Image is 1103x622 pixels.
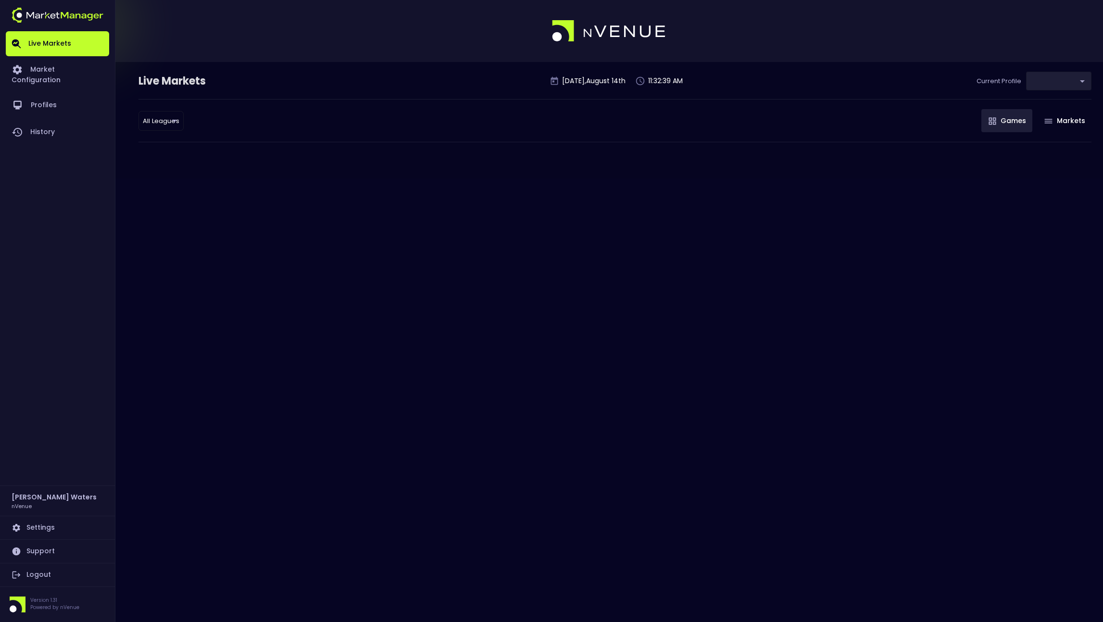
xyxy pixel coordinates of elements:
img: logo [552,20,666,42]
a: Profiles [6,92,109,119]
p: 11:32:39 AM [648,76,683,86]
p: [DATE] , August 14 th [562,76,626,86]
p: Version 1.31 [30,597,79,604]
a: Live Markets [6,31,109,56]
a: Support [6,540,109,563]
div: Live Markets [138,74,256,89]
button: Markets [1037,109,1091,132]
button: Games [981,109,1032,132]
div: ​ [138,111,184,131]
img: logo [12,8,103,23]
a: Settings [6,516,109,539]
a: Market Configuration [6,56,109,92]
h2: [PERSON_NAME] Waters [12,492,97,502]
h3: nVenue [12,502,32,510]
img: gameIcon [1044,119,1053,124]
a: History [6,119,109,146]
div: ​ [1026,72,1091,90]
p: Powered by nVenue [30,604,79,611]
img: gameIcon [989,117,996,125]
div: Version 1.31Powered by nVenue [6,597,109,612]
p: Current Profile [977,76,1021,86]
a: Logout [6,563,109,586]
